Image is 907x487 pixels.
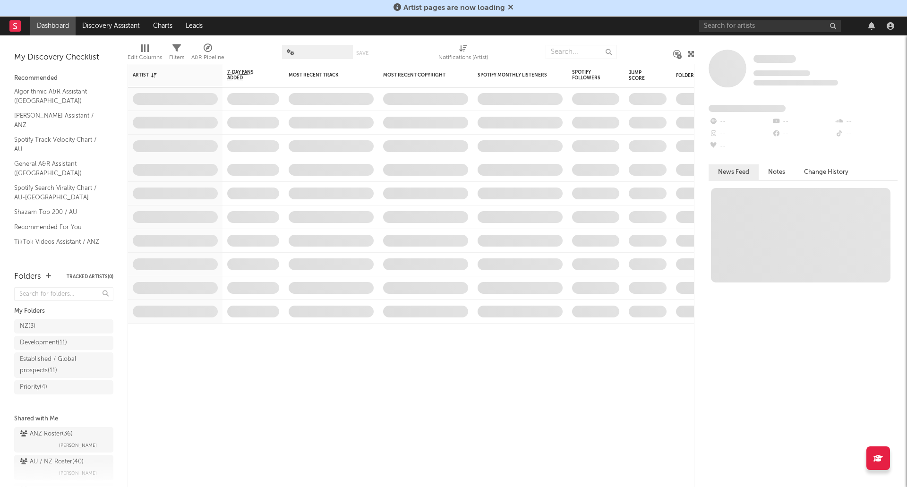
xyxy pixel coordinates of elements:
span: 7-Day Fans Added [227,69,265,81]
a: Some Artist [753,54,796,64]
a: Recommended For You [14,222,104,232]
div: Notifications (Artist) [438,40,488,68]
span: Some Artist [753,55,796,63]
div: Folders [14,271,41,282]
div: -- [771,128,834,140]
div: -- [771,116,834,128]
div: NZ ( 3 ) [20,321,35,332]
a: TikTok Sounds Assistant / ANZ [14,252,104,262]
div: A&R Pipeline [191,40,224,68]
a: AU / NZ Roster(40)[PERSON_NAME] [14,455,113,480]
div: Edit Columns [128,52,162,63]
span: Fans Added by Platform [709,105,786,112]
a: Leads [179,17,209,35]
div: My Discovery Checklist [14,52,113,63]
a: NZ(3) [14,319,113,333]
div: Established / Global prospects ( 11 ) [20,354,86,376]
a: Established / Global prospects(11) [14,352,113,378]
input: Search for folders... [14,287,113,301]
a: Dashboard [30,17,76,35]
span: Dismiss [508,4,513,12]
a: Algorithmic A&R Assistant ([GEOGRAPHIC_DATA]) [14,86,104,106]
div: Priority ( 4 ) [20,382,47,393]
div: Folders [676,73,747,78]
a: Charts [146,17,179,35]
button: Save [356,51,368,56]
a: Development(11) [14,336,113,350]
div: Shared with Me [14,413,113,425]
div: Spotify Followers [572,69,605,81]
a: General A&R Assistant ([GEOGRAPHIC_DATA]) [14,159,104,178]
a: ANZ Roster(36)[PERSON_NAME] [14,427,113,453]
a: [PERSON_NAME] Assistant / ANZ [14,111,104,130]
div: -- [709,128,771,140]
div: Filters [169,52,184,63]
div: ANZ Roster ( 36 ) [20,428,73,440]
a: TikTok Videos Assistant / ANZ [14,237,104,247]
span: [PERSON_NAME] [59,468,97,479]
div: Filters [169,40,184,68]
div: A&R Pipeline [191,52,224,63]
div: -- [835,116,898,128]
div: Development ( 11 ) [20,337,67,349]
div: Most Recent Copyright [383,72,454,78]
div: Artist [133,72,204,78]
div: Jump Score [629,70,652,81]
div: AU / NZ Roster ( 40 ) [20,456,84,468]
div: Spotify Monthly Listeners [478,72,548,78]
a: Shazam Top 200 / AU [14,207,104,217]
span: [PERSON_NAME] [59,440,97,451]
button: Change History [795,164,858,180]
button: Notes [759,164,795,180]
div: Edit Columns [128,40,162,68]
div: My Folders [14,306,113,317]
div: Notifications (Artist) [438,52,488,63]
span: Tracking Since: [DATE] [753,70,810,76]
a: Discovery Assistant [76,17,146,35]
a: Priority(4) [14,380,113,394]
span: 0 fans last week [753,80,838,85]
div: -- [835,128,898,140]
div: Most Recent Track [289,72,359,78]
div: Recommended [14,73,113,84]
button: News Feed [709,164,759,180]
a: Spotify Search Virality Chart / AU-[GEOGRAPHIC_DATA] [14,183,104,202]
span: Artist pages are now loading [403,4,505,12]
a: Spotify Track Velocity Chart / AU [14,135,104,154]
input: Search for artists [699,20,841,32]
input: Search... [546,45,616,59]
div: -- [709,140,771,153]
div: -- [709,116,771,128]
button: Tracked Artists(0) [67,274,113,279]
